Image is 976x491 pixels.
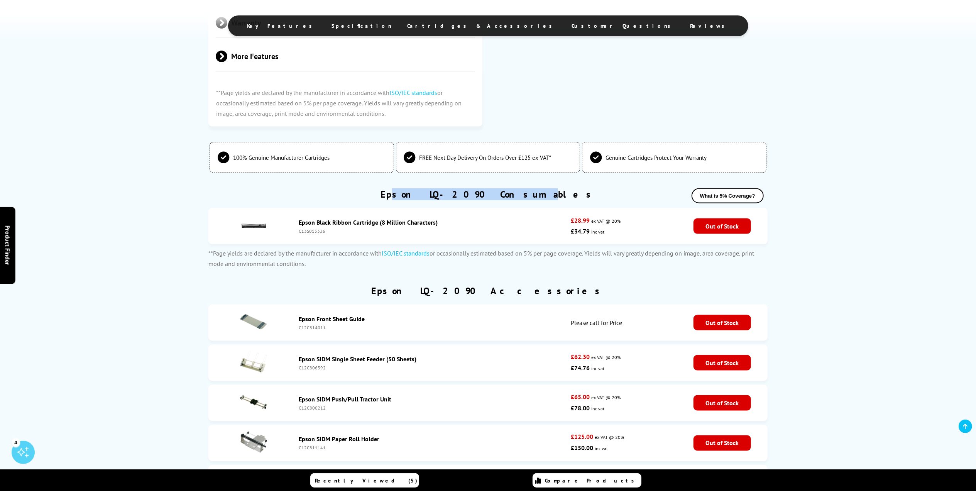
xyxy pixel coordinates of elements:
[690,22,729,29] span: Reviews
[332,22,392,29] span: Specification
[240,349,267,376] img: Epson SIDM Single Sheet Feeder (50 Sheets)
[591,229,604,235] span: inc vat
[419,154,551,161] span: FREE Next Day Delivery On Orders Over £125 ex VAT*
[591,366,604,371] span: inc vat
[571,364,590,372] strong: £74.76
[571,393,590,401] strong: £65.00
[310,473,419,488] a: Recently Viewed (5)
[299,315,365,323] a: Epson Front Sheet Guide
[694,395,751,411] span: Out of Stock
[591,394,621,400] span: ex VAT @ 20%
[595,435,624,440] span: ex VAT @ 20%
[299,228,567,234] div: C13S015336
[240,429,267,456] img: Epson SIDM Paper Roll Holder
[372,285,605,297] h2: Epson LQ-2090 Accessories
[694,435,751,451] span: Out of Stock
[240,308,267,335] img: Epson Front Sheet Guide
[208,80,482,127] p: **Page yields are declared by the manufacturer in accordance with or occasionally estimated based...
[216,42,475,71] span: More Features
[299,445,567,451] div: C12C811141
[240,389,267,416] img: Epson SIDM Push/Pull Tractor Unit
[694,315,751,330] span: Out of Stock
[382,249,430,257] a: ISO/IEC standards
[240,212,267,239] img: Epson Black Ribbon Cartridge (8 Million Characters)
[299,365,567,371] div: C12C806392
[12,438,20,447] div: 4
[591,354,621,360] span: ex VAT @ 20%
[591,406,604,411] span: inc vat
[545,477,639,484] span: Compare Products
[533,473,641,488] a: Compare Products
[571,404,590,412] strong: £78.00
[571,353,590,361] strong: £62.30
[591,218,621,224] span: ex VAT @ 20%
[315,477,418,484] span: Recently Viewed (5)
[4,226,12,266] span: Product Finder
[571,227,590,235] strong: £34.79
[381,188,595,200] h2: Epson LQ-2090 Consumables
[694,218,751,234] span: Out of Stock
[247,22,316,29] span: Key Features
[389,89,437,97] a: ISO/IEC standards
[571,217,590,224] strong: £28.99
[208,248,767,269] p: **Page yields are declared by the manufacturer in accordance with or occasionally estimated based...
[572,22,675,29] span: Customer Questions
[299,355,417,363] a: Epson SIDM Single Sheet Feeder (50 Sheets)
[299,405,567,411] div: C12C800212
[233,154,330,161] span: 100% Genuine Manufacturer Cartridges
[595,446,608,452] span: inc vat
[694,355,751,371] span: Out of Stock
[299,325,567,330] div: C12C814011
[299,395,392,403] a: Epson SIDM Push/Pull Tractor Unit
[299,435,380,443] a: Epson SIDM Paper Roll Holder
[571,433,593,441] strong: £125.00
[606,154,707,161] span: Genuine Cartridges Protect Your Warranty
[408,22,557,29] span: Cartridges & Accessories
[692,188,764,203] button: What is 5% Coverage?
[299,218,438,226] a: Epson Black Ribbon Cartridge (8 Million Characters)
[571,319,681,327] div: Please call for Price
[571,444,593,452] strong: £150.00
